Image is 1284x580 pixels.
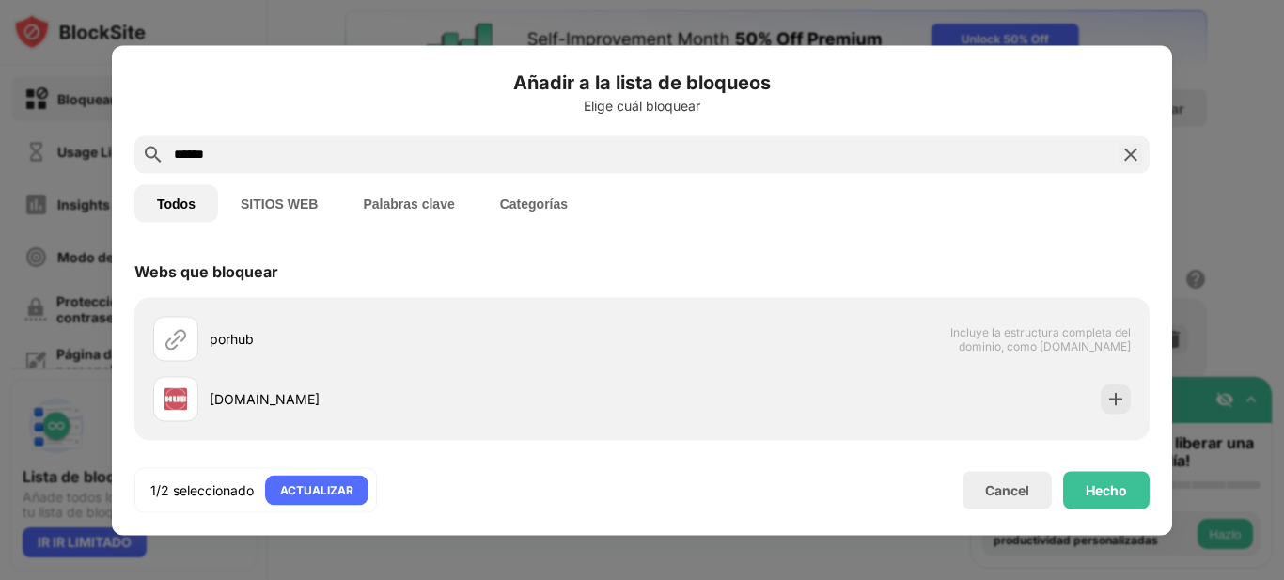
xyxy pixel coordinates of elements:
[134,98,1150,113] div: Elige cuál bloquear
[134,261,278,280] div: Webs que bloquear
[218,184,340,222] button: SITIOS WEB
[134,68,1150,96] h6: Añadir a la lista de bloqueos
[164,387,187,410] img: favicons
[210,389,642,409] div: [DOMAIN_NAME]
[134,184,218,222] button: Todos
[340,184,477,222] button: Palabras clave
[478,184,590,222] button: Categorías
[142,143,164,165] img: search.svg
[985,482,1029,498] div: Cancel
[937,324,1131,353] span: Incluye la estructura completa del dominio, como [DOMAIN_NAME]
[1120,143,1142,165] img: search-close
[210,329,642,349] div: porhub
[280,480,353,499] div: ACTUALIZAR
[164,327,187,350] img: url.svg
[1086,482,1127,497] div: Hecho
[150,480,254,499] div: 1/2 seleccionado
